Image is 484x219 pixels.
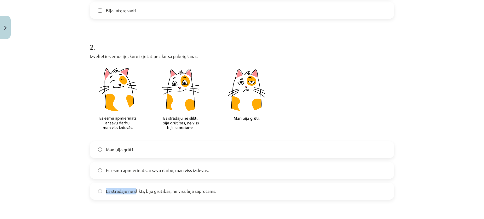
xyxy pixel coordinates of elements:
[106,146,134,153] span: Man bija grūti.
[90,53,394,60] p: Izvēlieties emociju, kuru izjūtat pēc kursa pabeigšanas.
[106,7,136,14] span: Bija interesanti
[4,26,7,30] img: icon-close-lesson-0947bae3869378f0d4975bcd49f059093ad1ed9edebbc8119c70593378902aed.svg
[106,188,216,194] span: Es strādāju ne slikti, bija grūtības, ne viss bija saprotams.
[98,147,102,152] input: Man bija grūti.
[106,167,209,174] span: Es esmu apmierināts ar savu darbu, man viss izdevās.
[90,32,394,51] h1: 2 .
[98,189,102,193] input: Es strādāju ne slikti, bija grūtības, ne viss bija saprotams.
[98,9,102,13] input: Bija interesanti
[98,168,102,172] input: Es esmu apmierināts ar savu darbu, man viss izdevās.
